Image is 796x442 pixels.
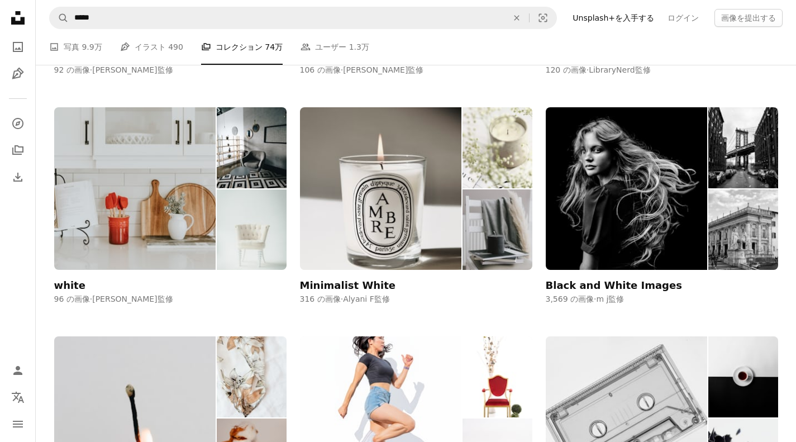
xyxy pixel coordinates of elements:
[463,189,532,270] img: photo-1580406937953-e8609006d7b4
[300,65,532,76] div: 106 の画像 · [PERSON_NAME] 監修
[463,336,532,417] img: photo-1585298014716-62d4843bedd7
[54,107,216,270] img: photo-1556909211-36987daf7b4d
[546,294,778,305] div: 3,569 の画像 · m j 監修
[546,279,682,292] div: Black and White Images
[54,107,287,291] a: white
[714,9,783,27] button: 画像を提出する
[546,107,708,270] img: photo-1633381521050-26bb467d9d5a
[49,29,102,65] a: 写真 9.9万
[546,65,778,76] div: 120 の画像 · LibraryNerd 監修
[661,9,706,27] a: ログイン
[7,139,29,161] a: コレクション
[546,107,778,291] a: Black and White Images
[7,413,29,435] button: メニュー
[217,107,286,188] img: photo-1537212013010-de9c76f8f0ae
[349,41,369,53] span: 1.3万
[168,41,183,53] span: 490
[300,107,532,291] a: Minimalist White
[7,359,29,382] a: ログイン / 登録する
[7,63,29,85] a: イラスト
[54,65,287,76] div: 92 の画像 · [PERSON_NAME] 監修
[82,41,102,53] span: 9.9万
[530,7,556,28] button: ビジュアル検索
[708,189,778,270] img: photo-1580309853494-a8435a591498
[7,386,29,408] button: 言語
[54,294,287,305] div: 96 の画像 · [PERSON_NAME] 監修
[7,7,29,31] a: ホーム — Unsplash
[50,7,69,28] button: Unsplashで検索する
[7,166,29,188] a: ダウンロード履歴
[217,336,286,417] img: photo-1592854615370-b13b4d5d6848
[49,7,557,29] form: サイト内でビジュアルを探す
[708,107,778,188] img: photo-1522704739181-021fbf0160ca
[300,107,462,270] img: photo-1617213146999-f33c20d2a534
[566,9,661,27] a: Unsplash+を入手する
[54,279,85,292] div: white
[217,189,286,270] img: photo-1567538096630-e0c55bd6374c
[300,294,532,305] div: 316 の画像 · Alyani F 監修
[708,336,778,417] img: photo-1541870730196-cd1efcbf5649
[7,112,29,135] a: 探す
[463,107,532,188] img: photo-1612179543058-ab74d388e0ce
[300,279,396,292] div: Minimalist White
[120,29,183,65] a: イラスト 490
[301,29,369,65] a: ユーザー 1.3万
[504,7,529,28] button: 全てクリア
[7,36,29,58] a: 写真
